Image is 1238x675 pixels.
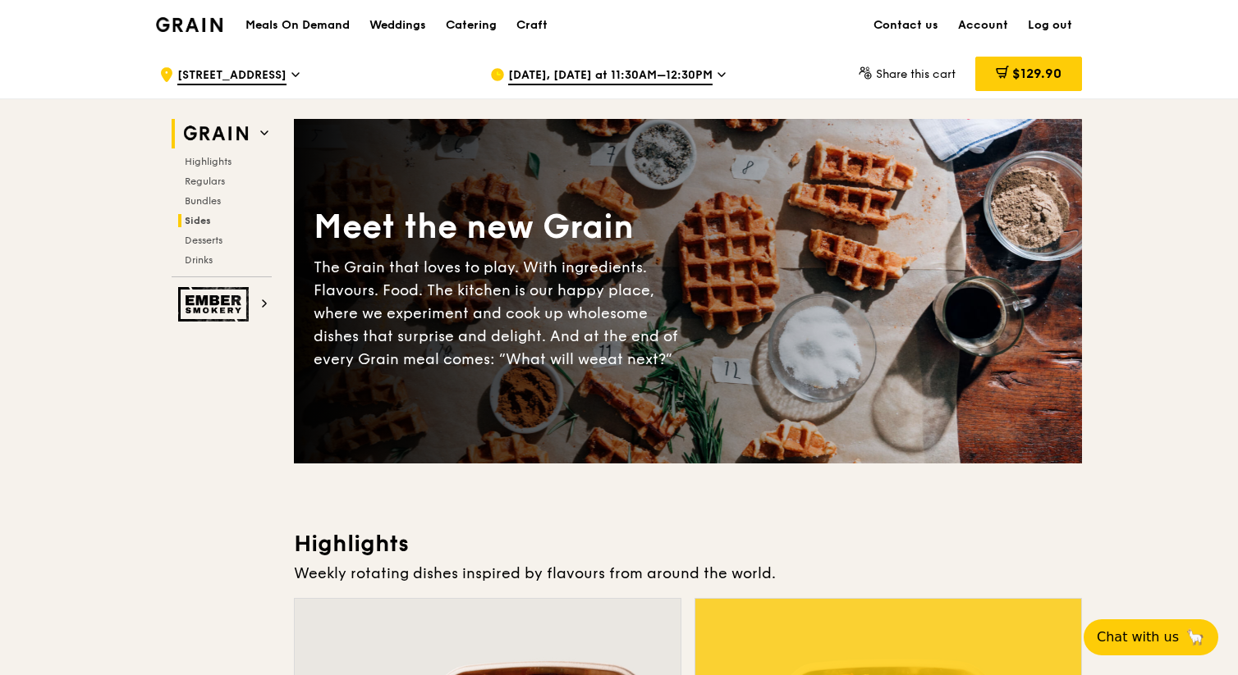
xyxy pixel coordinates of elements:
div: The Grain that loves to play. With ingredients. Flavours. Food. The kitchen is our happy place, w... [314,256,688,371]
span: [DATE], [DATE] at 11:30AM–12:30PM [508,67,713,85]
span: Desserts [185,235,222,246]
span: Bundles [185,195,221,207]
div: Meet the new Grain [314,205,688,249]
a: Craft [507,1,557,50]
a: Weddings [360,1,436,50]
span: Drinks [185,254,213,266]
div: Craft [516,1,548,50]
span: Share this cart [876,67,956,81]
span: Highlights [185,156,232,167]
span: Regulars [185,176,225,187]
div: Catering [446,1,497,50]
h1: Meals On Demand [245,17,350,34]
div: Weddings [369,1,426,50]
a: Catering [436,1,507,50]
img: Ember Smokery web logo [178,287,254,322]
span: Chat with us [1097,627,1179,647]
a: Log out [1018,1,1082,50]
a: Account [948,1,1018,50]
span: [STREET_ADDRESS] [177,67,287,85]
img: Grain [156,17,222,32]
div: Weekly rotating dishes inspired by flavours from around the world. [294,562,1082,585]
button: Chat with us🦙 [1084,619,1218,655]
h3: Highlights [294,529,1082,559]
span: $129.90 [1012,66,1061,81]
img: Grain web logo [178,119,254,148]
a: Contact us [864,1,948,50]
span: Sides [185,215,211,226]
span: 🦙 [1185,627,1205,647]
span: eat next?” [598,350,672,368]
